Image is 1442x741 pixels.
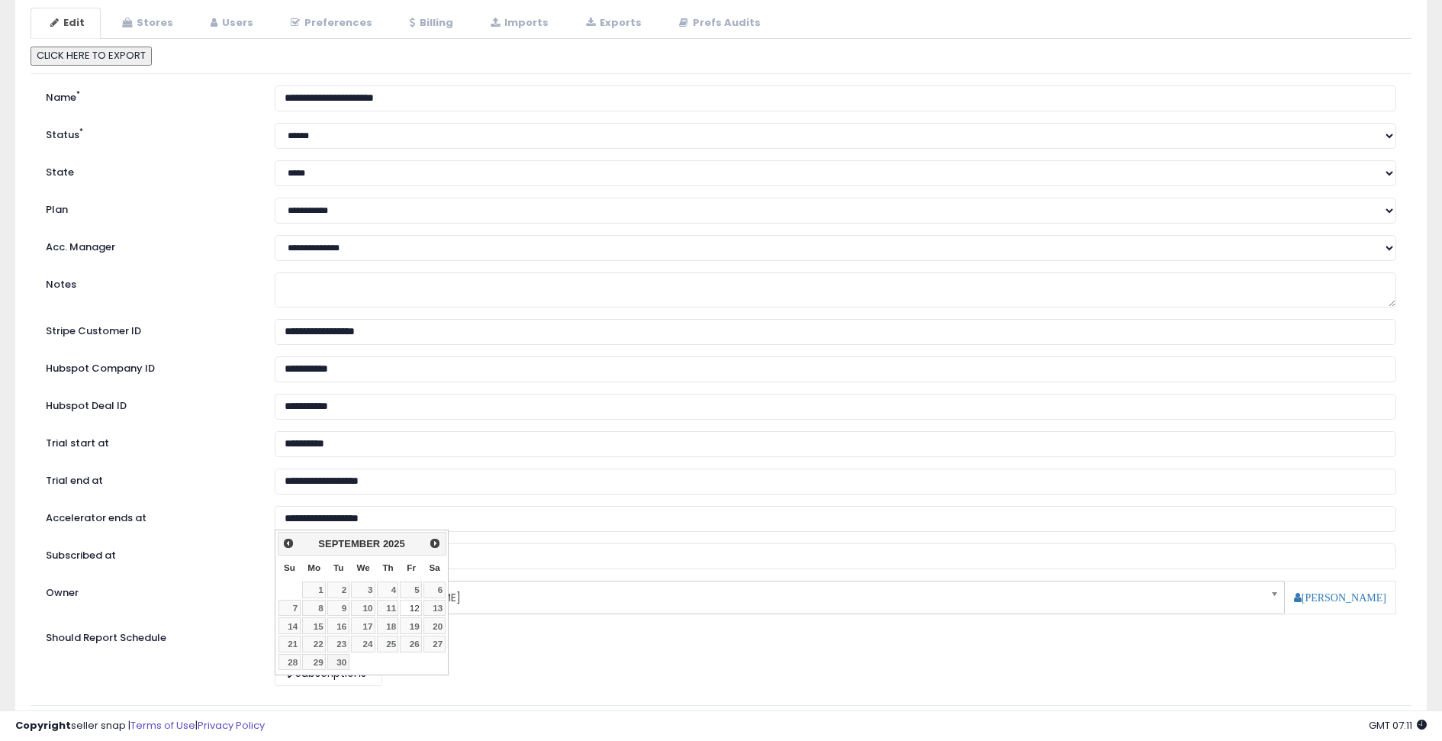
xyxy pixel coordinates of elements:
[284,562,295,572] span: Sunday
[400,617,422,634] a: 19
[423,617,446,634] a: 20
[34,235,263,255] label: Acc. Manager
[15,719,265,733] div: seller snap | |
[377,582,399,598] a: 4
[390,8,469,39] a: Billing
[302,600,327,617] a: 8
[351,600,375,617] a: 10
[271,8,388,39] a: Preferences
[46,631,166,646] label: Should Report Schedule
[280,534,298,552] a: Prev
[423,600,446,617] a: 13
[34,272,263,292] label: Notes
[327,617,349,634] a: 16
[34,431,263,451] label: Trial start at
[1294,592,1386,603] a: [PERSON_NAME]
[356,562,369,572] span: Wednesday
[407,562,416,572] span: Friday
[31,47,152,66] button: CLICK HERE TO EXPORT
[302,582,327,598] a: 1
[34,394,263,414] label: Hubspot Deal ID
[327,600,349,617] a: 9
[278,617,301,634] a: 14
[377,636,399,652] a: 25
[34,469,263,488] label: Trial end at
[377,617,399,634] a: 18
[31,8,101,39] a: Edit
[34,543,263,563] label: Subscribed at
[282,537,295,549] span: Prev
[333,562,343,572] span: Tuesday
[318,538,380,549] span: September
[426,534,443,552] a: Next
[34,123,263,143] label: Status
[102,8,189,39] a: Stores
[566,8,658,39] a: Exports
[351,582,375,598] a: 3
[400,600,422,617] a: 12
[34,198,263,217] label: Plan
[278,636,301,652] a: 21
[659,8,777,39] a: Prefs Audits
[1369,718,1427,733] span: 2025-09-12 07:11 GMT
[383,538,405,549] span: 2025
[130,718,195,733] a: Terms of Use
[285,585,1255,611] span: [EMAIL_ADDRESS][DOMAIN_NAME]
[46,586,79,601] label: Owner
[400,636,422,652] a: 26
[302,636,327,652] a: 22
[34,85,263,105] label: Name
[429,562,439,572] span: Saturday
[400,582,422,598] a: 5
[34,160,263,180] label: State
[191,8,269,39] a: Users
[471,8,565,39] a: Imports
[382,562,393,572] span: Thursday
[423,582,446,598] a: 6
[377,600,399,617] a: 11
[278,600,301,617] a: 7
[429,537,441,549] span: Next
[351,617,375,634] a: 17
[327,654,349,671] a: 30
[34,506,263,526] label: Accelerator ends at
[307,562,320,572] span: Monday
[15,718,71,733] strong: Copyright
[327,582,349,598] a: 2
[278,654,301,671] a: 28
[423,636,446,652] a: 27
[302,617,327,634] a: 15
[327,636,349,652] a: 23
[302,654,327,671] a: 29
[34,356,263,376] label: Hubspot Company ID
[198,718,265,733] a: Privacy Policy
[351,636,375,652] a: 24
[34,319,263,339] label: Stripe Customer ID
